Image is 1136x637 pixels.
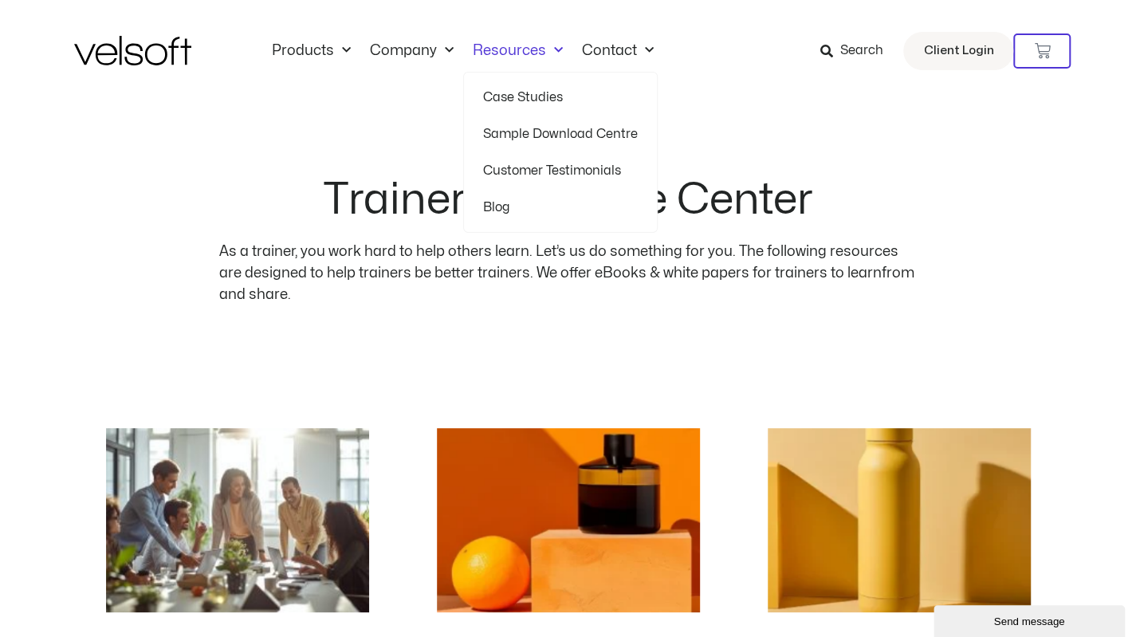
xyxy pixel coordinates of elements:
a: ResourcesMenu Toggle [463,42,572,60]
a: Customer Testimonials [483,152,638,189]
img: Velsoft Training Materials [74,36,191,65]
a: Blog [483,189,638,226]
a: Case Studies [483,79,638,116]
a: ContactMenu Toggle [572,42,663,60]
a: Client Login [903,32,1013,70]
h2: Trainer Resource Center [324,179,813,222]
span: Search [839,41,882,61]
a: Search [820,37,894,65]
p: As a trainer, you work hard to help others learn. Let’s us do something for you. The following re... [219,241,917,305]
ul: ResourcesMenu Toggle [463,72,658,233]
span: Client Login [923,41,993,61]
nav: Menu [262,42,663,60]
a: CompanyMenu Toggle [360,42,463,60]
a: ProductsMenu Toggle [262,42,360,60]
a: how to build community in the workplace [106,428,369,612]
a: Sample Download Centre [483,116,638,152]
iframe: chat widget [934,602,1128,637]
